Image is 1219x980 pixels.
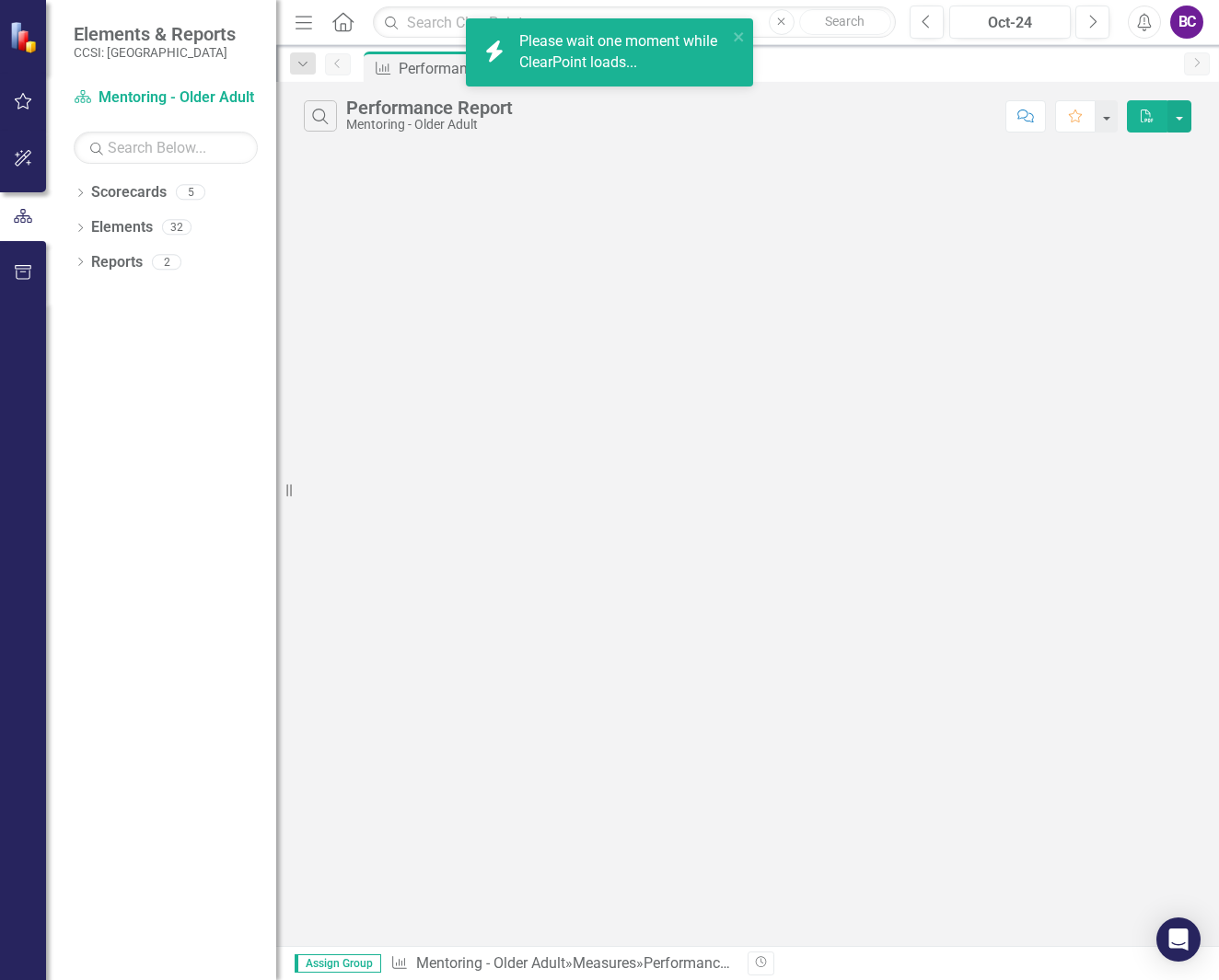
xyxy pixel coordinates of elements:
[91,217,153,238] a: Elements
[733,26,746,47] button: close
[74,23,236,45] span: Elements & Reports
[416,954,565,972] a: Mentoring - Older Adult
[949,6,1071,39] button: Oct-24
[1170,6,1203,39] button: BC
[390,953,734,974] div: » »
[399,57,543,80] div: Performance Report
[825,14,865,29] span: Search
[295,954,381,973] span: Assign Group
[346,118,513,132] div: Mentoring - Older Adult
[1156,917,1201,962] div: Open Intercom Messenger
[573,954,636,972] a: Measures
[74,132,258,164] input: Search Below...
[373,6,896,39] input: Search ClearPoint...
[74,45,236,60] small: CCSI: [GEOGRAPHIC_DATA]
[91,182,167,203] a: Scorecards
[91,252,143,273] a: Reports
[519,31,727,74] div: Please wait one moment while ClearPoint loads...
[176,185,205,201] div: 5
[799,9,891,35] button: Search
[9,21,41,53] img: ClearPoint Strategy
[162,220,192,236] div: 32
[956,12,1064,34] div: Oct-24
[644,954,773,972] div: Performance Report
[152,254,181,270] div: 2
[346,98,513,118] div: Performance Report
[74,87,258,109] a: Mentoring - Older Adult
